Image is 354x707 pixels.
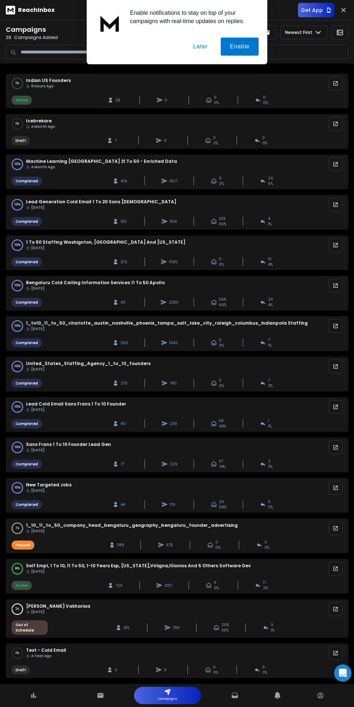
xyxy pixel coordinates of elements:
span: 563 [121,340,128,346]
span: 17 [263,580,266,585]
p: 2 % [16,607,19,611]
span: 575 [166,542,173,548]
span: 26 [219,499,224,504]
p: 100 % [14,203,21,207]
span: 7 [268,337,270,343]
div: Draft [12,136,30,145]
span: Lead Cold email sans frans 1 to 10 founder [26,401,126,413]
a: 100%1 to 50 staffing washignton, [GEOGRAPHIC_DATA] and [US_STATE] [DATE]Completed37210650 0%134% [6,235,348,270]
span: [DATE] [26,407,126,413]
span: 1 % [268,343,272,348]
span: 0% [219,181,224,186]
span: 57 [219,459,223,464]
span: 239 [170,421,177,426]
span: a month ago [26,164,177,170]
span: [DATE] [26,488,72,494]
span: 0 [219,378,221,383]
a: 0%Test - Cold email a year agoDraft000 0%0 0% [6,643,348,678]
div: Completed [12,379,42,388]
span: 66 % [219,302,226,308]
span: [DATE] [26,286,165,291]
span: 270 [121,381,128,386]
p: 100 % [14,283,21,288]
span: 59 % [219,504,226,510]
p: 100 % [14,445,21,450]
span: 65 % [219,221,226,227]
a: 100%United_States_Staffing_Agency_1_to_10_founders [DATE]Completed2707800 0%73% [6,357,348,391]
span: [DATE] [26,569,251,574]
span: 3 [271,622,273,628]
span: 38 [116,97,123,103]
span: 0% [262,140,267,146]
span: 1642 [169,340,178,346]
div: Active [12,96,32,105]
div: Completed [12,177,42,186]
span: 0% [219,383,224,389]
span: 0 [219,337,221,343]
span: 398 [219,297,226,302]
p: 100 % [14,243,21,247]
span: 372 [121,259,128,265]
span: 49 % [219,424,226,429]
div: Draft [12,665,30,675]
div: Out of Schedule [12,620,48,635]
span: 0 [164,138,171,143]
div: Completed [12,460,42,469]
span: 513 [121,219,128,224]
button: Enable [221,38,259,56]
span: 780 [170,381,177,386]
span: 2 [268,459,271,464]
span: 0 [268,499,271,504]
span: 0 [219,256,221,262]
span: [DATE] [26,528,238,534]
span: New Targeted Jobs [26,482,72,494]
span: 0% [263,100,268,105]
span: 4 % [268,302,273,308]
span: 1065 [169,259,178,265]
p: 0 % [16,122,19,126]
div: Completed [12,217,42,226]
div: Completed [12,338,42,347]
span: 0 [263,95,265,100]
span: 4 % [268,262,273,267]
span: [PERSON_NAME] Vakhariaa [26,603,90,615]
span: a month ago [26,124,55,130]
span: [DATE] [26,245,185,251]
span: 3 % [268,464,273,469]
span: 0 [164,667,171,673]
span: 1 % [268,221,272,227]
span: a year ago [26,653,66,659]
span: 724 [116,583,123,588]
span: 0% [262,670,267,675]
span: 1 [268,418,269,424]
span: 35 % [221,628,229,633]
div: Enable notifications to stay on top of your campaigns with real-time updates on replies. [124,9,259,25]
span: [DATE] [26,366,151,372]
span: 24 [268,175,273,181]
span: 13 [268,256,271,262]
span: 1_10_11_to_50_company_head_bengaluru_geography_bengaluru_founder_advertising [26,522,238,534]
div: Paused [12,541,34,550]
p: 100 % [14,324,21,328]
span: 815 [124,625,131,630]
span: 2107 [164,583,172,588]
button: Later [184,38,216,56]
p: 100 % [14,486,21,490]
span: Sans Frans 1 to 10 founder Lead Gen [26,442,111,453]
div: Active [12,581,32,590]
img: notification icon [95,9,124,38]
span: United_States_Staffing_Agency_1_to_10_founders [26,361,151,372]
span: 2 % [263,585,268,591]
span: Bengaluru cold calling information services 11 to 50 apollo [26,280,165,291]
span: 0% [219,262,224,267]
span: 611 [121,300,128,305]
a: 2%[PERSON_NAME] Vakhariaa [DATE]Out of Schedule81579920835%31% [6,599,348,638]
span: Test - Cold email [26,647,66,659]
span: 0% [214,585,219,591]
span: 0 [262,664,265,670]
a: 100%Sans Frans 1 to 10 founder Lead Gen [DATE]Completed772295774%23% [6,438,348,472]
span: 3 % [268,383,273,389]
span: 0 [215,539,218,545]
a: 100%Bengaluru cold calling information services 11 to 50 apollo [DATE]Completed611238039866%244% [6,276,348,311]
a: 0%Icebrekare a month agoDraft700 0%0 0% [6,114,348,149]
